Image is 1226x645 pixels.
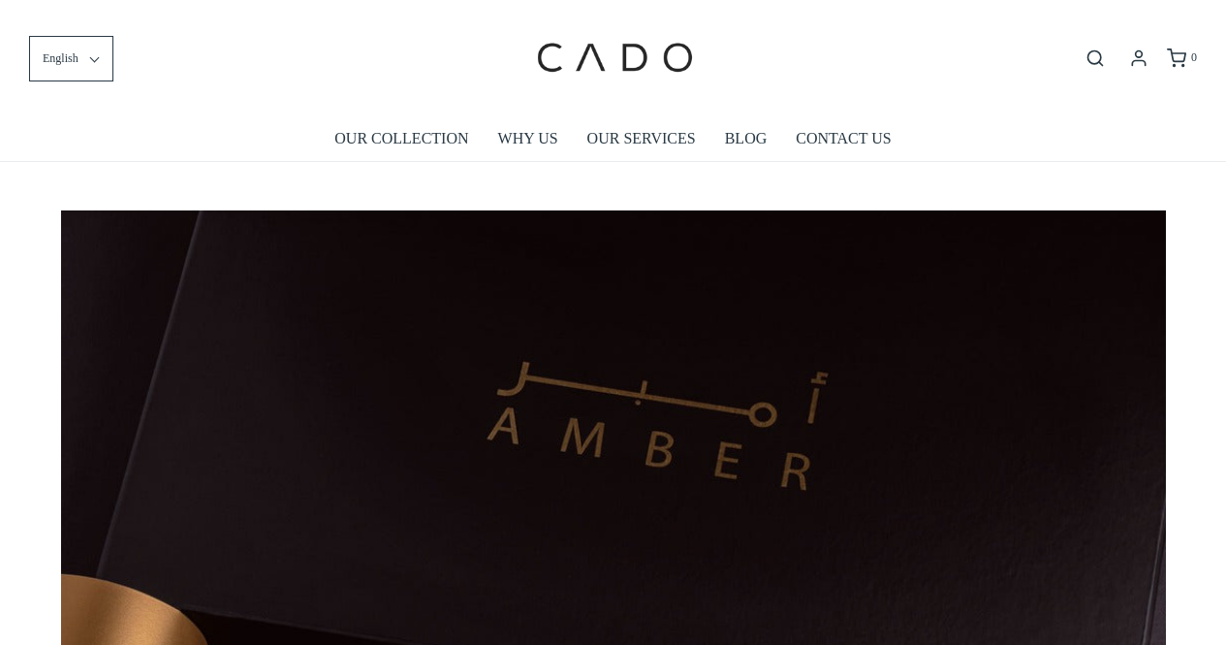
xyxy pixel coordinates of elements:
a: 0 [1165,48,1197,68]
a: BLOG [725,116,768,161]
button: English [29,36,113,81]
span: English [43,49,79,68]
a: OUR COLLECTION [334,116,468,161]
a: WHY US [498,116,558,161]
span: 0 [1191,50,1197,64]
button: Open search bar [1078,48,1113,69]
a: OUR SERVICES [587,116,696,161]
img: cadogifting [531,15,696,102]
a: CONTACT US [796,116,891,161]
